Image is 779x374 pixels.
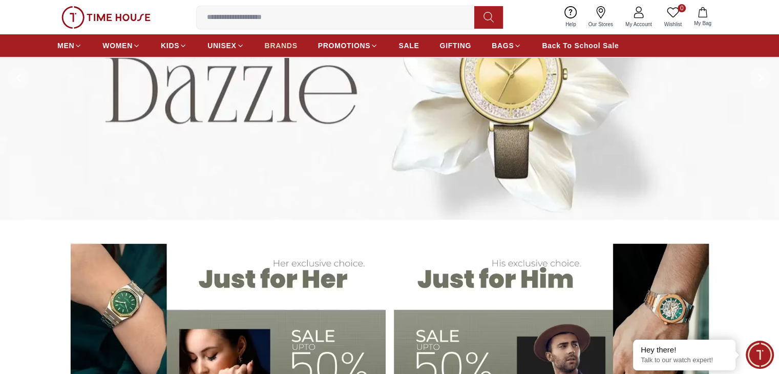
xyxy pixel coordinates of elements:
[746,341,774,369] div: Chat Widget
[161,36,187,55] a: KIDS
[678,4,686,12] span: 0
[658,4,688,30] a: 0Wishlist
[57,40,74,51] span: MEN
[688,5,718,29] button: My Bag
[161,40,179,51] span: KIDS
[318,40,371,51] span: PROMOTIONS
[57,36,82,55] a: MEN
[641,356,728,365] p: Talk to our watch expert!
[542,40,619,51] span: Back To School Sale
[102,36,140,55] a: WOMEN
[582,4,619,30] a: Our Stores
[492,36,521,55] a: BAGS
[584,20,617,28] span: Our Stores
[690,19,715,27] span: My Bag
[102,40,133,51] span: WOMEN
[318,36,378,55] a: PROMOTIONS
[559,4,582,30] a: Help
[207,36,244,55] a: UNISEX
[561,20,580,28] span: Help
[492,40,514,51] span: BAGS
[265,36,298,55] a: BRANDS
[207,40,236,51] span: UNISEX
[439,36,471,55] a: GIFTING
[61,6,151,29] img: ...
[398,40,419,51] span: SALE
[641,345,728,355] div: Hey there!
[439,40,471,51] span: GIFTING
[265,40,298,51] span: BRANDS
[621,20,656,28] span: My Account
[660,20,686,28] span: Wishlist
[398,36,419,55] a: SALE
[542,36,619,55] a: Back To School Sale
